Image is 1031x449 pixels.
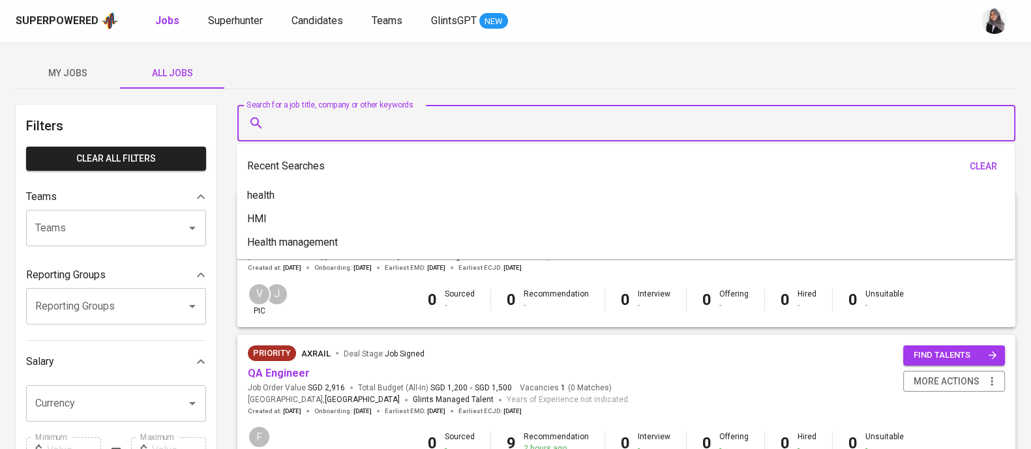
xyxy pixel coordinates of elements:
[638,289,670,311] div: Interview
[520,383,612,394] span: Vacancies ( 0 Matches )
[208,13,265,29] a: Superhunter
[702,291,711,309] b: 0
[903,371,1005,392] button: more actions
[445,289,475,311] div: Sourced
[503,407,522,416] span: [DATE]
[507,394,630,407] span: Years of Experience not indicated.
[183,394,202,413] button: Open
[914,373,979,390] span: more actions
[981,8,1008,34] img: sinta.windasari@glints.com
[248,347,296,360] span: Priority
[314,407,372,416] span: Onboarding :
[155,14,179,27] b: Jobs
[247,211,267,227] p: HMI
[248,383,345,394] span: Job Order Value
[781,291,790,309] b: 0
[23,65,112,81] span: My Jobs
[458,407,522,416] span: Earliest ECJD :
[248,394,400,407] span: [GEOGRAPHIC_DATA] ,
[372,13,405,29] a: Teams
[247,188,275,203] p: health
[848,291,858,309] b: 0
[344,349,425,358] span: Deal Stage :
[445,300,475,311] div: -
[291,14,343,27] span: Candidates
[914,348,997,363] span: find talents
[308,383,345,394] span: SGD 2,916
[283,407,301,416] span: [DATE]
[128,65,217,81] span: All Jobs
[283,263,301,272] span: [DATE]
[301,349,331,358] span: Axrail
[385,349,425,358] span: Job Signed
[621,291,630,309] b: 0
[248,345,296,361] div: New Job received from Demand Team
[325,394,400,407] span: [GEOGRAPHIC_DATA]
[638,300,670,311] div: -
[183,219,202,237] button: Open
[430,383,468,394] span: SGD 1,200
[470,383,472,394] span: -
[719,300,749,311] div: -
[183,297,202,315] button: Open
[26,184,206,210] div: Teams
[265,283,288,306] div: J
[248,426,271,448] div: F
[798,300,816,311] div: -
[559,383,565,394] span: 1
[26,354,54,369] p: Salary
[37,151,196,167] span: Clear All filters
[524,300,589,311] div: -
[372,14,402,27] span: Teams
[26,267,106,283] p: Reporting Groups
[247,154,1004,179] div: Recent Searches
[865,300,904,311] div: -
[248,283,271,317] div: pic
[248,407,301,416] span: Created at :
[475,383,512,394] span: SGD 1,500
[26,189,57,205] p: Teams
[385,263,445,272] span: Earliest EMD :
[208,14,263,27] span: Superhunter
[155,13,182,29] a: Jobs
[431,14,477,27] span: GlintsGPT
[353,407,372,416] span: [DATE]
[16,11,119,31] a: Superpoweredapp logo
[248,283,271,306] div: V
[26,115,206,136] h6: Filters
[458,263,522,272] span: Earliest ECJD :
[524,289,589,311] div: Recommendation
[247,235,338,250] p: Health management
[248,263,301,272] span: Created at :
[26,262,206,288] div: Reporting Groups
[428,291,437,309] b: 0
[413,395,494,404] span: Glints Managed Talent
[903,345,1005,366] button: find talents
[719,289,749,311] div: Offering
[291,13,346,29] a: Candidates
[248,367,310,379] a: QA Engineer
[26,349,206,375] div: Salary
[431,13,508,29] a: GlintsGPT NEW
[968,158,999,175] span: clear
[16,14,98,29] div: Superpowered
[358,383,512,394] span: Total Budget (All-In)
[427,263,445,272] span: [DATE]
[503,263,522,272] span: [DATE]
[353,263,372,272] span: [DATE]
[385,407,445,416] span: Earliest EMD :
[427,407,445,416] span: [DATE]
[101,11,119,31] img: app logo
[798,289,816,311] div: Hired
[963,154,1004,179] button: clear
[26,147,206,171] button: Clear All filters
[314,263,372,272] span: Onboarding :
[507,291,516,309] b: 0
[479,15,508,28] span: NEW
[865,289,904,311] div: Unsuitable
